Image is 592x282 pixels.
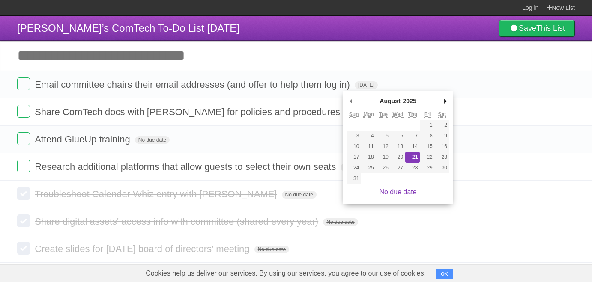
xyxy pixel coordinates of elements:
[499,20,575,37] a: SaveThis List
[435,163,449,173] button: 30
[17,132,30,145] label: Done
[361,152,376,163] button: 18
[405,163,420,173] button: 28
[420,141,434,152] button: 15
[347,141,361,152] button: 10
[282,191,317,199] span: No due date
[408,111,417,118] abbr: Thursday
[35,161,338,172] span: Research additional platforms that allow guests to select their own seats
[361,131,376,141] button: 4
[420,152,434,163] button: 22
[135,136,170,144] span: No due date
[35,243,251,254] span: Create slides for [DATE] board of directors' meeting
[391,141,405,152] button: 13
[347,152,361,163] button: 17
[347,173,361,184] button: 31
[35,189,279,199] span: Troubleshoot Calendar Whiz entry with [PERSON_NAME]
[391,163,405,173] button: 27
[379,111,388,118] abbr: Tuesday
[17,242,30,255] label: Done
[17,22,239,34] span: [PERSON_NAME]’s ComTech To-Do List [DATE]
[420,120,434,131] button: 1
[376,152,391,163] button: 19
[438,111,446,118] abbr: Saturday
[17,77,30,90] label: Done
[35,79,352,90] span: Email committee chairs their email addresses (and offer to help them log in)
[35,134,132,145] span: Attend GlueUp training
[392,111,403,118] abbr: Wednesday
[378,95,401,107] div: August
[137,265,434,282] span: Cookies help us deliver our services. By using our services, you agree to our use of cookies.
[323,218,358,226] span: No due date
[17,214,30,227] label: Done
[376,141,391,152] button: 12
[435,152,449,163] button: 23
[35,216,320,227] span: Share digital assets' access info with committee (shared every year)
[435,141,449,152] button: 16
[435,120,449,131] button: 2
[341,163,364,171] span: [DATE]
[435,131,449,141] button: 9
[347,131,361,141] button: 3
[355,81,378,89] span: [DATE]
[379,188,416,196] a: No due date
[441,95,449,107] button: Next Month
[391,131,405,141] button: 6
[376,131,391,141] button: 5
[405,131,420,141] button: 7
[420,163,434,173] button: 29
[436,269,453,279] button: OK
[347,163,361,173] button: 24
[17,160,30,172] label: Done
[391,152,405,163] button: 20
[361,163,376,173] button: 25
[536,24,565,33] b: This List
[420,131,434,141] button: 8
[405,141,420,152] button: 14
[35,107,368,117] span: Share ComTech docs with [PERSON_NAME] for policies and procedures redux
[376,163,391,173] button: 26
[424,111,431,118] abbr: Friday
[405,152,420,163] button: 21
[402,95,418,107] div: 2025
[254,246,289,253] span: No due date
[17,187,30,200] label: Done
[363,111,374,118] abbr: Monday
[347,95,355,107] button: Previous Month
[361,141,376,152] button: 11
[349,111,359,118] abbr: Sunday
[17,105,30,118] label: Done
